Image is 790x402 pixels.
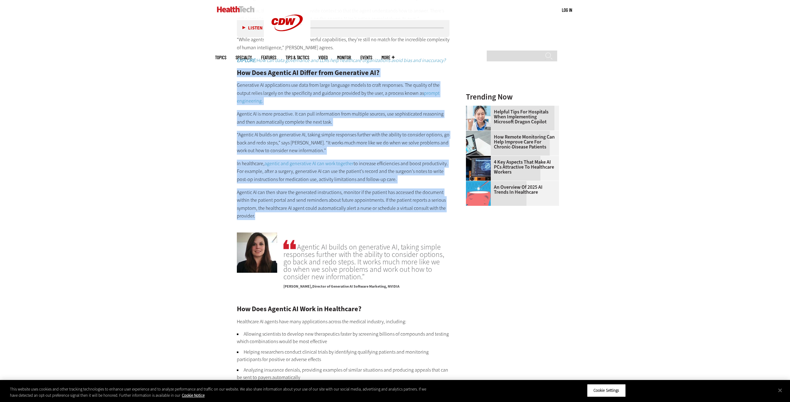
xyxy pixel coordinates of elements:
a: How Remote Monitoring Can Help Improve Care for Chronic-Disease Patients [466,135,555,149]
p: Agentic AI is more proactive. It can pull information from multiple sources, use sophisticated re... [237,110,450,126]
h3: Trending Now [466,93,559,101]
img: Doctor using phone to dictate to tablet [466,106,491,130]
p: “Agentic AI builds on generative AI, taking simple responses further with the ability to consider... [237,131,450,155]
a: Doctor using phone to dictate to tablet [466,106,494,111]
li: Helping researchers conduct clinical trials by identifying qualifying patients and monitoring par... [237,348,450,363]
a: Tips & Tactics [286,55,309,60]
span: More [381,55,395,60]
span: [PERSON_NAME] [283,284,312,289]
p: Generative AI applications use data from large language models to craft responses. The quality of... [237,81,450,105]
button: Close [773,383,787,397]
li: Allowing scientists to develop new therapeutics faster by screening billions of compounds and tes... [237,330,450,345]
div: This website uses cookies and other tracking technologies to enhance user experience and to analy... [10,386,435,398]
a: MonITor [337,55,351,60]
span: Specialty [236,55,252,60]
a: More information about your privacy [182,393,205,398]
a: Video [318,55,328,60]
img: Patient speaking with doctor [466,131,491,156]
a: Helpful Tips for Hospitals When Implementing Microsoft Dragon Copilot [466,109,555,124]
a: illustration of computer chip being put inside head with waves [466,181,494,186]
a: agentic and generative AI can work together [264,160,354,167]
h2: How Does Agentic AI Differ from Generative AI? [237,69,450,76]
a: Desktop monitor with brain AI concept [466,156,494,161]
img: Amanda Saunders [237,232,277,273]
span: Agentic AI builds on generative AI, taking simple responses further with the ability to consider ... [283,239,449,281]
span: Topics [215,55,226,60]
a: Log in [562,7,572,13]
h2: How Does Agentic AI Work in Healthcare? [237,306,450,312]
p: In healthcare, to increase efficiencies and boost productivity. For example, after a surgery, gen... [237,160,450,183]
a: EXPLORE:How can data governance and LLMs help healthcare organizations avoid bias and inaccuracy? [237,57,445,64]
img: illustration of computer chip being put inside head with waves [466,181,491,206]
p: Healthcare AI agents have many applications across the medical industry, including: [237,318,450,326]
a: Patient speaking with doctor [466,131,494,136]
div: User menu [562,7,572,13]
img: Home [217,6,255,12]
a: Events [360,55,372,60]
em: How can data governance and LLMs help healthcare organizations avoid bias and inaccuracy? [237,57,445,64]
p: Director of Generative AI Software Marketing, NVIDIA [283,281,449,289]
a: 4 Key Aspects That Make AI PCs Attractive to Healthcare Workers [466,160,555,174]
img: Desktop monitor with brain AI concept [466,156,491,181]
a: Features [261,55,276,60]
a: CDW [264,41,310,47]
li: Analyzing insurance denials, providing examples of similar situations and producing appeals that ... [237,366,450,381]
a: An Overview of 2025 AI Trends in Healthcare [466,185,555,195]
p: Agentic AI can then share the generated instructions, monitor if the patient has accessed the doc... [237,188,450,220]
button: Cookie Settings [587,384,626,397]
